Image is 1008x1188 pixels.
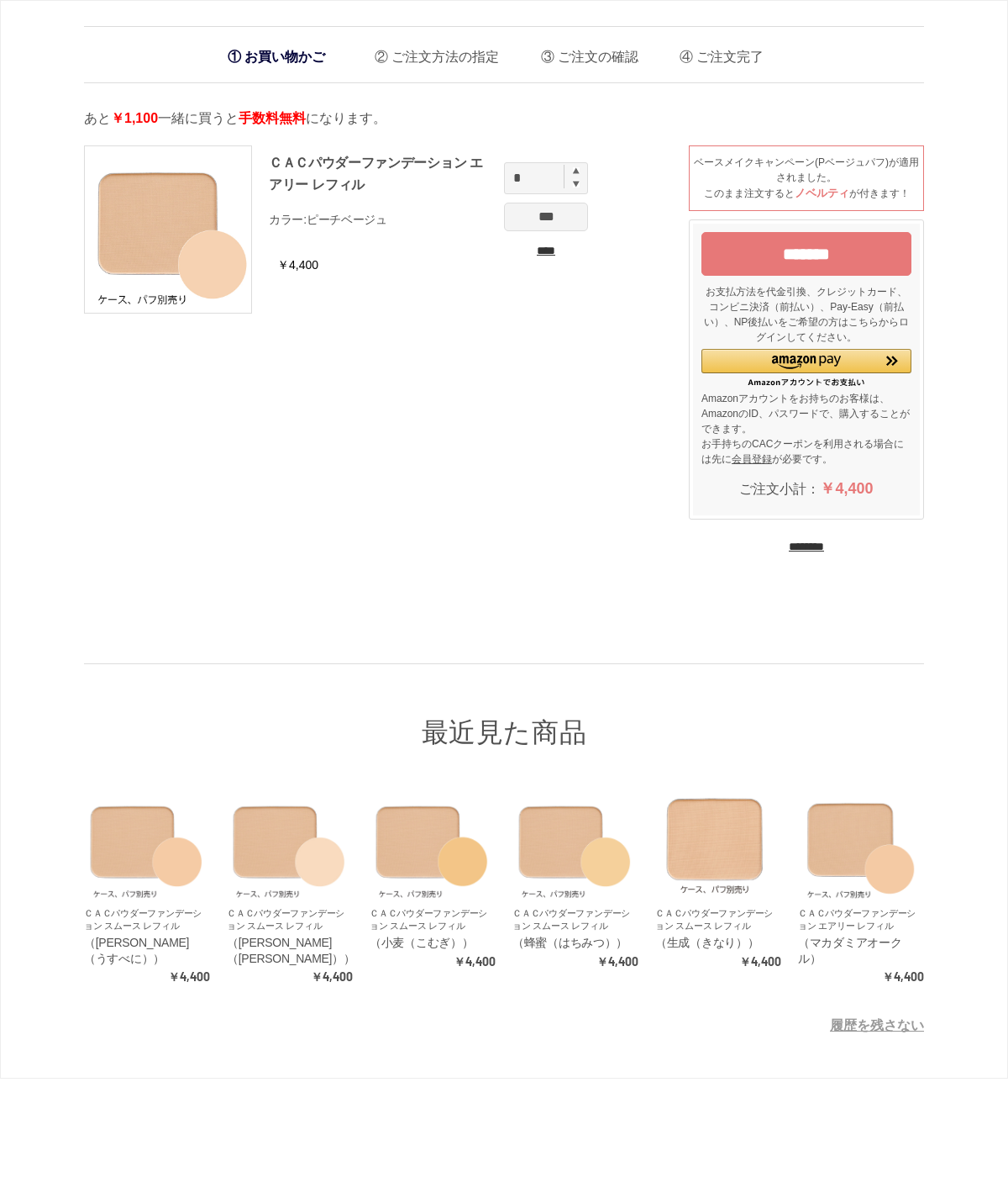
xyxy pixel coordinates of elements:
[573,180,580,187] img: spinminus.gif
[798,935,924,966] div: （マカダミアオークル）
[84,784,203,904] img: ＣＡＣパウダーファンデーション スムース レフィル
[689,145,924,211] div: ベースメイクキャンペーン(Pベージュパフ)が適用されました。 このまま注文すると が付きます！
[239,111,306,125] span: 手数料無料
[655,908,773,931] a: ＣＡＣパウダーファンデーション スムース レフィル
[798,784,924,904] a: ＣＡＣパウダーファンデーション エアリー レフィル
[512,784,638,904] a: ＣＡＣパウダーファンデーション スムース レフィル
[269,212,496,228] p: カラー:
[655,784,781,904] a: ＣＡＣパウダーファンデーション スムース レフィル
[85,146,251,313] img: ＣＡＣパウダーファンデーション エアリー レフィル
[701,284,911,345] p: お支払方法を代金引換、クレジットカード、コンビニ決済（前払い）、Pay-Easy（前払い）、NP後払いをご希望の方はこちらからログインしてください。
[227,908,344,931] a: ＣＡＣパウダーファンデーション スムース レフィル
[798,784,917,904] img: ＣＡＣパウダーファンデーション エアリー レフィル
[227,969,353,985] div: ￥4,400
[701,471,911,507] div: ご注文小計：
[512,935,638,951] div: （蜂蜜（はちみつ））
[227,935,353,966] div: （[PERSON_NAME]（[PERSON_NAME]））
[370,784,489,904] img: ＣＡＣパウダーファンデーション スムース レフィル
[111,111,158,125] span: ￥1,100
[795,187,849,199] span: ノベルティ
[84,784,210,904] a: ＣＡＣパウダーファンデーション スムース レフィル
[655,935,781,951] div: （生成（きなり））
[528,35,638,70] li: ご注文の確認
[820,480,873,497] span: ￥4,400
[84,935,210,966] div: （[PERSON_NAME]（うすべに））
[830,1018,924,1032] a: 履歴を残さない
[370,908,487,931] a: ＣＡＣパウダーファンデーション スムース レフィル
[84,108,924,129] p: あと 一緒に買うと になります。
[84,908,202,931] a: ＣＡＣパウダーファンデーション スムース レフィル
[227,784,346,904] img: ＣＡＣパウダーファンデーション スムース レフィル
[655,784,774,904] img: ＣＡＣパウダーファンデーション スムース レフィル
[512,784,632,904] img: ＣＡＣパウダーファンデーション スムース レフィル
[370,935,496,951] div: （小麦（こむぎ））
[655,954,781,970] div: ￥4,400
[798,908,916,931] a: ＣＡＣパウダーファンデーション エアリー レフィル
[512,908,630,931] a: ＣＡＣパウダーファンデーション スムース レフィル
[701,391,911,467] p: Amazonアカウントをお持ちのお客様は、AmazonのID、パスワードで、購入することができます。 お手持ちのCACクーポンを利用される場合には先に が必要です。
[227,784,353,904] a: ＣＡＣパウダーファンデーション スムース レフィル
[798,969,924,985] div: ￥4,400
[701,349,911,387] div: Amazon Pay - Amazonアカウントをお使いください
[370,954,496,970] div: ￥4,400
[84,663,924,751] div: 最近見た商品
[512,954,638,970] div: ￥4,400
[573,167,580,174] img: spinplus.gif
[667,35,764,70] li: ご注文完了
[219,40,333,74] li: お買い物かご
[362,35,499,70] li: ご注文方法の指定
[370,784,496,904] a: ＣＡＣパウダーファンデーション スムース レフィル
[732,453,772,465] a: 会員登録
[84,969,210,985] div: ￥4,400
[269,156,483,192] a: ＣＡＣパウダーファンデーション エアリー レフィル
[307,213,387,226] span: ピーチベージュ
